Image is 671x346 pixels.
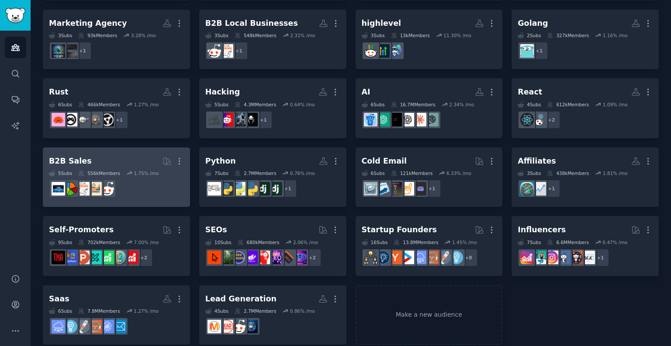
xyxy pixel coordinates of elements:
div: + 8 [460,248,478,267]
div: 121k Members [391,170,433,176]
div: 2 Sub s [518,32,541,38]
div: Rust [49,87,69,98]
div: 327k Members [547,32,589,38]
img: SaaSSales [100,320,114,333]
img: selfpromotion [100,251,114,264]
div: 0.76 % /mo [290,170,315,176]
div: Marketing Agency [49,18,127,29]
div: 1.81 % /mo [603,170,628,176]
a: Rust6Subs466kMembers1.27% /mo+1actixlearnrustrustjerkrust_gamedevrust [43,78,190,138]
div: + 1 [230,42,248,60]
div: + 1 [110,111,128,129]
div: 5 Sub s [205,101,228,108]
a: B2B Local Businesses3Subs548kMembers2.31% /mo+1b2b_salessales [199,10,346,70]
div: + 1 [254,111,273,129]
img: ClaudeAI [413,113,426,126]
img: digital_marketing [244,320,258,333]
div: Cold Email [362,156,407,167]
div: 6.6M Members [547,239,588,245]
img: Emailmarketing [376,182,390,196]
img: SaaS [52,320,65,333]
div: 7.00 % /mo [134,239,159,245]
div: 548k Members [235,32,277,38]
a: Saas6Subs7.8MMembers1.27% /moSaaS_Email_MarketingSaaSSalesEntrepreneurRideAlongstartupsEntreprene... [43,285,190,345]
a: AI6Subs16.7MMembers2.34% /moAI_Tools_NewsClaudeAIOpenAIArtificialInteligenceChatGPTartificial [356,78,503,138]
img: django [256,182,270,196]
img: B2BSales [64,182,77,196]
img: ArtificialInteligence [388,113,402,126]
div: + 1 [423,179,441,198]
img: alphaandbetausers [88,251,102,264]
img: ColdEmailAndSales [401,182,414,196]
img: SEO [293,251,307,264]
img: GoogleSearchConsole [208,251,221,264]
img: rust_gamedev [64,113,77,126]
a: Influencers7Subs6.6MMembers0.47% /mo+1BeautyGuruChattersocialmediaInstagramInstagramMarketinginfl... [512,216,659,276]
div: 4.3M Members [235,101,276,108]
div: Saas [49,294,69,304]
img: Entrepreneur [450,251,463,264]
img: Entrepreneur [64,320,77,333]
img: SaaS [413,251,426,264]
img: SEO_Digital_Marketing [269,251,282,264]
div: 612k Members [547,101,589,108]
img: LeadGeneration [220,320,233,333]
div: + 2 [303,248,322,267]
div: 4 Sub s [205,308,228,314]
img: B_2_B_Selling_Tips [52,182,65,196]
img: rust [52,113,65,126]
img: growmybusiness [364,251,377,264]
div: 1.27 % /mo [134,101,159,108]
div: 10 Sub s [205,239,232,245]
div: 702k Members [78,239,120,245]
div: 0.64 % /mo [290,101,315,108]
img: EntrepreneurRideAlong [88,320,102,333]
img: betatests [64,251,77,264]
img: sales [100,182,114,196]
div: 13.8M Members [394,239,438,245]
div: 1.75 % /mo [134,170,159,176]
img: startups [437,251,451,264]
div: 1.27 % /mo [134,308,159,314]
div: + 1 [591,248,609,267]
div: 3 Sub s [518,170,541,176]
div: Lead Generation [205,294,277,304]
div: 5 Sub s [49,170,72,176]
img: InstagramGrowthTips [520,251,534,264]
img: Affiliatemarketing [520,182,534,196]
img: TechSEO [256,251,270,264]
a: Affiliates3Subs438kMembers1.81% /mo+1juststartAffiliatemarketing [512,147,659,207]
div: 0.47 % /mo [602,239,627,245]
img: marketing [208,320,221,333]
img: GummySearch logo [5,8,25,23]
div: + 2 [135,248,153,267]
div: Influencers [518,224,566,235]
div: Python [205,156,236,167]
div: 1.45 % /mo [452,239,477,245]
img: socialmedia [569,251,583,264]
img: rustjerk [76,113,90,126]
a: Lead Generation4Subs2.7MMembers0.86% /modigital_marketingsalesLeadGenerationmarketing [199,285,346,345]
a: Hacking5Subs4.3MMembers0.64% /mo+1hackersVerified_Hackercybersecurityhacking [199,78,346,138]
div: 6 Sub s [49,101,72,108]
div: 2.34 % /mo [449,101,474,108]
div: 2.7M Members [235,170,276,176]
img: SEO_cases [232,251,246,264]
div: 7 Sub s [518,239,541,245]
img: hacking [208,113,221,126]
img: InstagramMarketing [545,251,558,264]
div: 1.09 % /mo [603,101,628,108]
div: 438k Members [547,170,589,176]
a: Cold Email6Subs121kMembers6.33% /mo+1EmailOutreachColdEmailAndSalesStartColdEmailEmailmarketingco... [356,147,503,207]
div: 7.8M Members [78,308,120,314]
img: ycombinator [388,251,402,264]
div: 0.86 % /mo [290,308,315,314]
div: highlevel [362,18,401,29]
img: juststart [533,182,546,196]
img: HighLevel [376,44,390,58]
div: 3 Sub s [205,32,228,38]
div: Self-Promoters [49,224,114,235]
img: AI_Tools_News [425,113,439,126]
a: Marketing Agency3Subs93kMembers3.28% /mo+1agencySMMA [43,10,190,70]
div: 16 Sub s [362,239,388,245]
